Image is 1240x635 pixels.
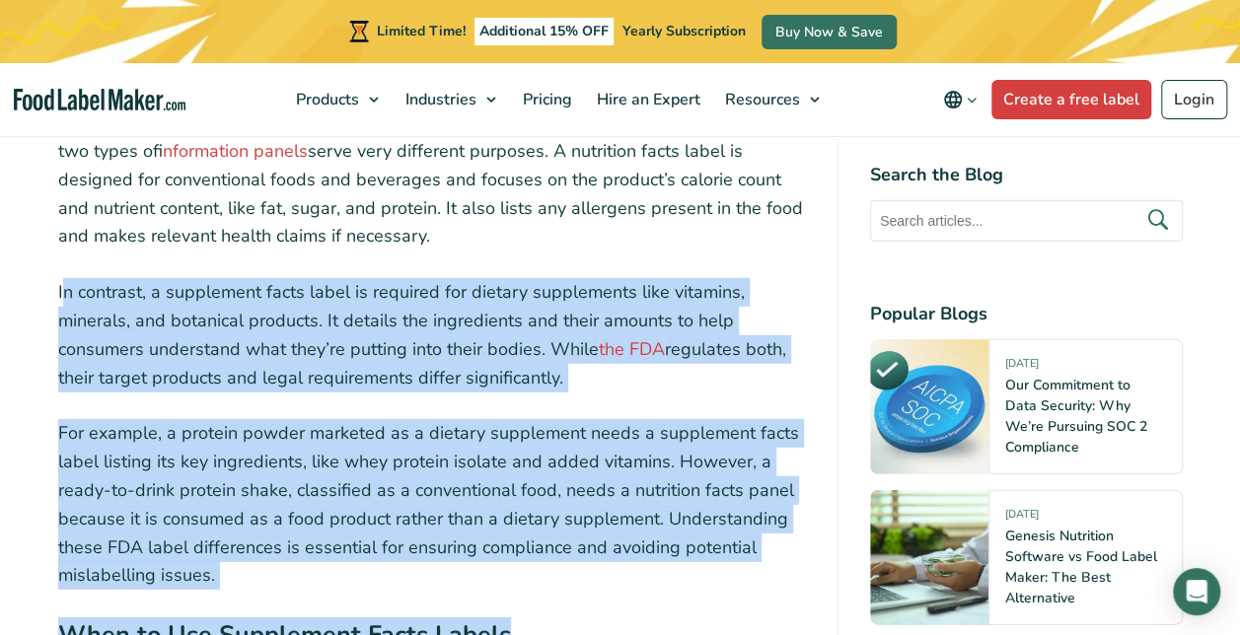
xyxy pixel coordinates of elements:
a: the FDA [599,337,665,361]
a: Products [284,63,389,136]
p: For example, a protein powder marketed as a dietary supplement needs a supplement facts label lis... [58,419,806,590]
span: Resources [719,89,802,110]
a: Our Commitment to Data Security: Why We’re Pursuing SOC 2 Compliance [1005,376,1147,457]
span: Industries [400,89,478,110]
a: Pricing [511,63,580,136]
a: Food Label Maker homepage [14,89,185,111]
span: Pricing [517,89,574,110]
span: Products [290,89,361,110]
div: Open Intercom Messenger [1173,568,1220,615]
a: information panels [163,139,308,163]
h4: Popular Blogs [870,301,1183,327]
span: Additional 15% OFF [474,18,614,45]
span: [DATE] [1005,507,1039,529]
a: Industries [394,63,506,136]
a: Resources [713,63,830,136]
span: Yearly Subscription [622,22,746,40]
a: Genesis Nutrition Software vs Food Label Maker: The Best Alternative [1005,527,1157,607]
span: Hire an Expert [591,89,702,110]
button: Change language [929,80,991,119]
h4: Search the Blog [870,162,1183,188]
p: At first glance, may look similar, but these two types of serve very different purposes. A nutrit... [58,108,806,250]
span: Limited Time! [377,22,466,40]
a: Create a free label [991,80,1151,119]
input: Search articles... [870,200,1183,242]
a: Login [1161,80,1227,119]
p: In contrast, a supplement facts label is required for dietary supplements like vitamins, minerals... [58,278,806,391]
span: [DATE] [1005,356,1039,379]
a: Buy Now & Save [762,15,897,49]
a: Hire an Expert [585,63,708,136]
